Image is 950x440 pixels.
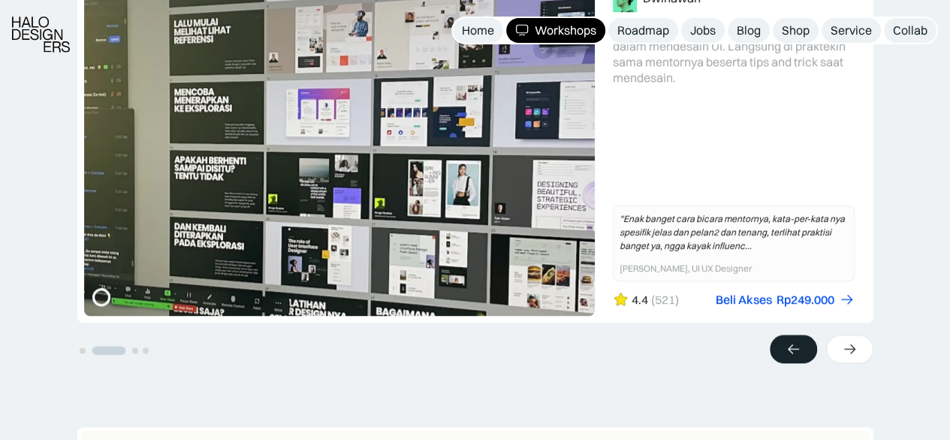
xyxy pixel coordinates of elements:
[777,292,834,308] div: Rp249.000
[632,292,648,308] div: 4.4
[506,18,605,43] a: Workshops
[77,343,151,356] ul: Select a slide to show
[893,23,927,38] div: Collab
[716,292,855,308] a: Beli AksesRp249.000
[608,18,678,43] a: Roadmap
[690,23,716,38] div: Jobs
[681,18,725,43] a: Jobs
[737,23,761,38] div: Blog
[462,23,494,38] div: Home
[716,292,772,308] div: Beli Akses
[773,18,819,43] a: Shop
[143,347,149,354] button: Go to slide 4
[453,18,503,43] a: Home
[535,23,596,38] div: Workshops
[831,23,872,38] div: Service
[884,18,936,43] a: Collab
[651,292,679,308] div: (521)
[132,347,138,354] button: Go to slide 3
[782,23,810,38] div: Shop
[822,18,881,43] a: Service
[617,23,669,38] div: Roadmap
[92,347,125,355] button: Go to slide 2
[80,347,86,354] button: Go to slide 1
[728,18,770,43] a: Blog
